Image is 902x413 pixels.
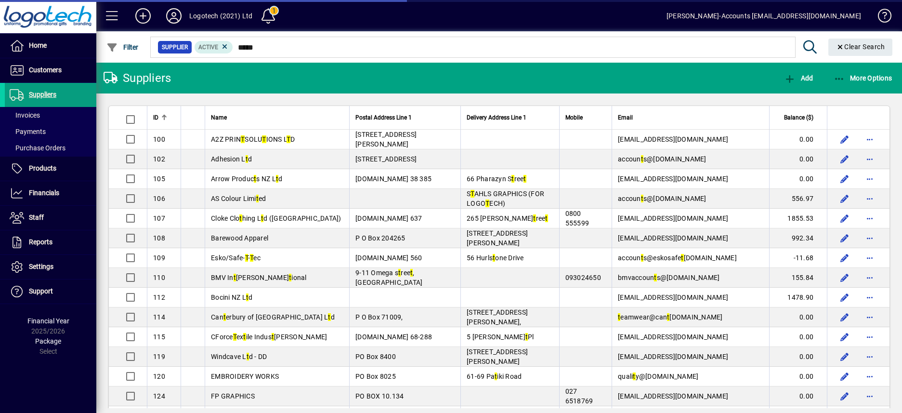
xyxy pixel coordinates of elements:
[667,313,669,321] em: t
[618,274,719,281] span: bmvaccoun s@[DOMAIN_NAME]
[211,293,252,301] span: Bocini NZ L d
[837,270,852,285] button: Edit
[29,41,47,49] span: Home
[837,211,852,226] button: Edit
[211,155,252,163] span: Adhesion L d
[837,171,852,187] button: Edit
[467,373,522,380] span: 61-69 Pa iki Road
[837,250,852,266] button: Edit
[862,349,877,364] button: More options
[467,308,528,326] span: [STREET_ADDRESS][PERSON_NAME],
[565,387,593,405] span: 027 6518769
[250,254,253,262] em: T
[618,155,706,163] span: accoun s@[DOMAIN_NAME]
[782,69,815,87] button: Add
[618,333,728,341] span: [EMAIL_ADDRESS][DOMAIN_NAME]
[398,269,401,277] em: t
[837,191,852,206] button: Edit
[769,130,827,149] td: 0.00
[211,373,279,380] span: EMBROIDERY WORKS
[211,234,268,242] span: Barewood Apparel
[29,189,59,197] span: Financials
[153,313,165,321] span: 114
[769,327,827,347] td: 0.00
[355,373,396,380] span: PO Box 8025
[618,112,763,123] div: Email
[467,214,548,222] span: 265 [PERSON_NAME] ree
[243,333,246,341] em: t
[233,333,236,341] em: T
[211,135,295,143] span: A2Z PRIN SOLU IONS L D
[467,112,526,123] span: Delivery Address Line 1
[355,234,405,242] span: P O Box 204265
[355,214,422,222] span: [DOMAIN_NAME] 637
[29,91,56,98] span: Suppliers
[769,307,827,327] td: 0.00
[837,151,852,167] button: Edit
[355,392,404,400] span: PO BOX 10.134
[769,209,827,228] td: 1855.53
[523,175,526,183] em: t
[837,349,852,364] button: Edit
[633,373,635,380] em: t
[355,131,417,148] span: [STREET_ADDRESS][PERSON_NAME]
[618,175,728,183] span: [EMAIL_ADDRESS][DOMAIN_NAME]
[195,41,233,53] mat-chip: Activation Status: Active
[485,200,489,207] em: T
[467,254,524,262] span: 56 Hurls one Drive
[198,44,218,51] span: Active
[5,123,96,140] a: Payments
[153,373,165,380] span: 120
[769,347,827,367] td: 0.00
[153,333,165,341] span: 115
[254,175,256,183] em: t
[153,112,158,123] span: ID
[234,274,236,281] em: t
[775,112,822,123] div: Balance ($)
[211,353,267,360] span: Windcave L d - DD
[153,155,165,163] span: 102
[862,290,877,305] button: More options
[837,309,852,325] button: Edit
[769,189,827,209] td: 556.97
[5,255,96,279] a: Settings
[29,164,56,172] span: Products
[5,58,96,82] a: Customers
[211,112,343,123] div: Name
[153,234,165,242] span: 108
[355,112,412,123] span: Postal Address Line 1
[862,329,877,345] button: More options
[153,175,165,183] span: 105
[128,7,158,25] button: Add
[162,42,188,52] span: Supplier
[654,274,656,281] em: t
[784,74,813,82] span: Add
[784,112,813,123] span: Balance ($)
[246,155,248,163] em: t
[467,333,534,341] span: 5 [PERSON_NAME] Pl
[261,214,263,222] em: t
[211,274,307,281] span: BMV In [PERSON_NAME] ional
[565,112,606,123] div: Mobile
[862,250,877,266] button: More options
[211,112,227,123] span: Name
[862,132,877,147] button: More options
[355,353,396,360] span: PO Box 8400
[328,313,330,321] em: t
[5,230,96,254] a: Reports
[276,175,278,183] em: t
[618,254,737,262] span: accoun s@eskosafe [DOMAIN_NAME]
[153,274,165,281] span: 110
[153,195,165,202] span: 106
[681,254,683,262] em: t
[211,313,335,321] span: Can erbury of [GEOGRAPHIC_DATA] L d
[153,112,175,123] div: ID
[769,228,827,248] td: 992.34
[287,135,290,143] em: T
[153,392,165,400] span: 124
[10,111,40,119] span: Invoices
[837,290,852,305] button: Edit
[211,175,282,183] span: Arrow Produc s NZ L d
[467,229,528,247] span: [STREET_ADDRESS][PERSON_NAME]
[618,313,620,321] em: t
